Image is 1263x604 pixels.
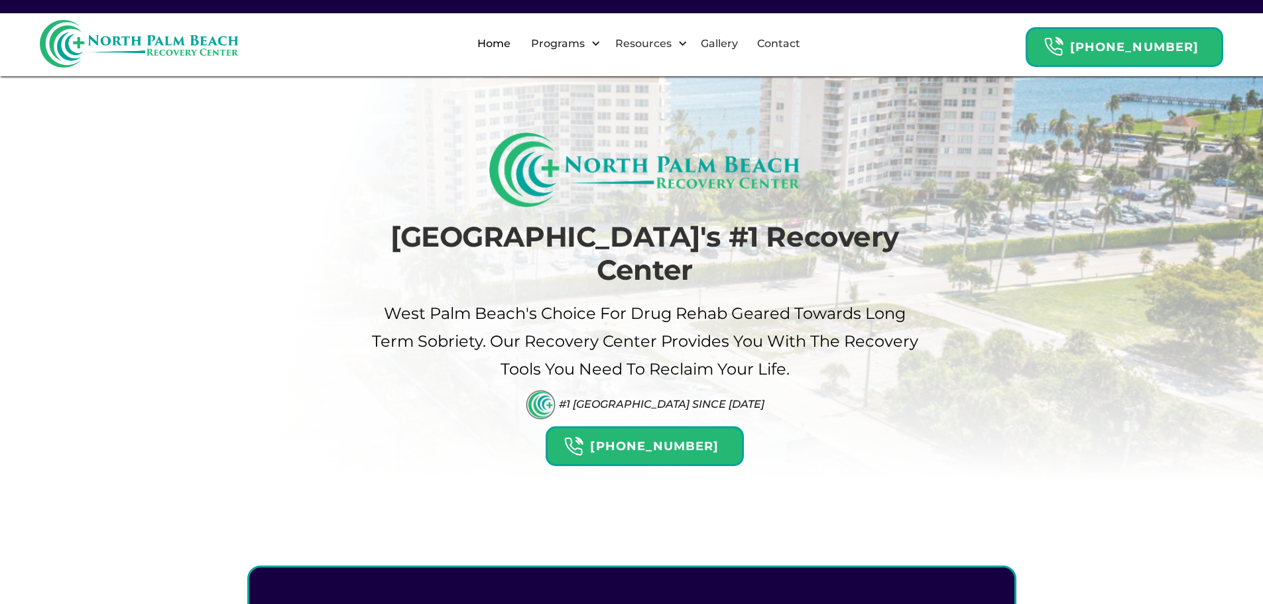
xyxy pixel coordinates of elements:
strong: [PHONE_NUMBER] [1070,40,1199,54]
a: Header Calendar Icons[PHONE_NUMBER] [1026,21,1223,67]
h1: [GEOGRAPHIC_DATA]'s #1 Recovery Center [370,220,920,287]
div: Programs [528,36,588,52]
div: Resources [604,23,691,65]
a: Contact [749,23,808,65]
p: West palm beach's Choice For drug Rehab Geared Towards Long term sobriety. Our Recovery Center pr... [370,300,920,383]
strong: [PHONE_NUMBER] [590,439,719,453]
a: Gallery [693,23,746,65]
img: North Palm Beach Recovery Logo (Rectangle) [489,133,800,207]
a: Header Calendar Icons[PHONE_NUMBER] [546,420,743,466]
a: Home [469,23,518,65]
div: Programs [520,23,604,65]
div: #1 [GEOGRAPHIC_DATA] Since [DATE] [559,398,764,410]
img: Header Calendar Icons [564,436,583,457]
div: Resources [612,36,675,52]
img: Header Calendar Icons [1044,36,1063,57]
